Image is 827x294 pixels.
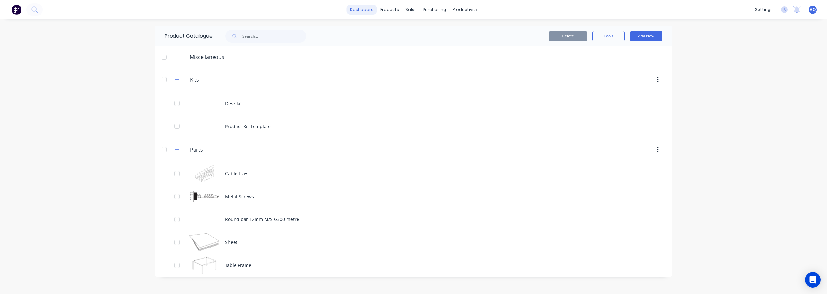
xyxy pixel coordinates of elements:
[155,92,672,115] div: Desk kit
[155,254,672,277] div: Table FrameTable Frame
[190,76,267,84] input: Enter category name
[155,26,213,46] div: Product Catalogue
[630,31,662,41] button: Add New
[377,5,402,15] div: products
[190,146,267,154] input: Enter category name
[592,31,625,41] button: Tools
[12,5,21,15] img: Factory
[155,115,672,138] div: Product Kit Template
[420,5,449,15] div: purchasing
[402,5,420,15] div: sales
[155,185,672,208] div: Metal ScrewsMetal Screws
[549,31,587,41] button: Delete
[752,5,776,15] div: settings
[449,5,481,15] div: productivity
[155,208,672,231] div: Round bar 12mm M/S G300 metre
[805,272,821,288] div: Open Intercom Messenger
[242,30,306,43] input: Search...
[184,53,229,61] div: Miscellaneous
[347,5,377,15] a: dashboard
[155,231,672,254] div: SheetSheet
[810,7,816,13] span: GQ
[155,162,672,185] div: Cable trayCable tray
